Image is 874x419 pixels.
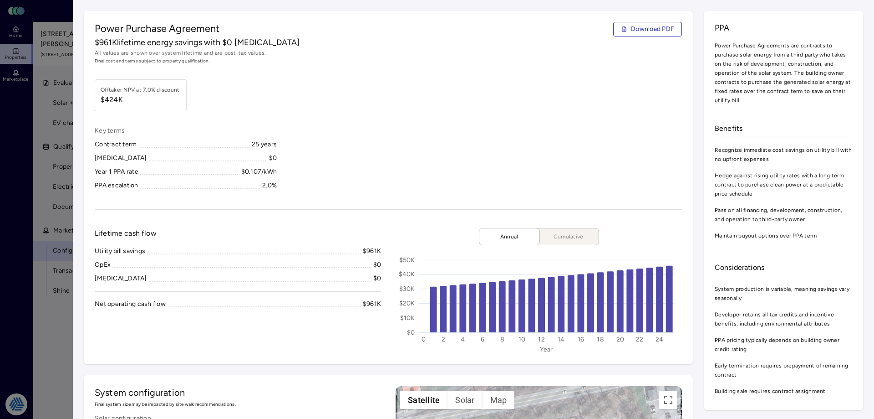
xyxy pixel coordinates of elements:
div: Benefits [715,119,852,138]
text: 12 [538,336,545,343]
text: $50K [399,256,415,264]
text: $40K [399,270,415,278]
span: Recognize immediate cost savings on utility bill with no upfront expenses [715,145,852,164]
text: 10 [518,336,526,343]
div: PPA escalation [95,181,138,191]
button: Download PDF [613,22,682,36]
div: $0 [269,153,277,163]
h2: System configuration [95,386,381,399]
button: Show street map [483,391,515,409]
span: Lifetime cash flow [95,228,157,239]
div: $961K [363,246,381,256]
span: System production is variable, meaning savings vary seasonally [715,285,852,303]
text: 4 [461,336,465,343]
span: PPA [715,22,852,34]
div: Utility bill savings [95,246,145,256]
span: Maintain buyout options over PPA term [715,231,852,240]
div: Offtaker NPV at 7.0% discount [101,85,179,94]
div: Net operating cash flow [95,299,166,309]
div: $0 [373,260,381,270]
span: $961K lifetime energy savings with $0 [MEDICAL_DATA] [95,36,300,48]
div: Year 1 PPA rate [95,167,138,177]
text: 2 [442,336,445,343]
text: 22 [636,336,644,343]
span: Final cost and terms subject to property qualification. [95,57,682,65]
text: 8 [500,336,504,343]
text: 24 [655,336,664,343]
div: Contract term [95,140,137,150]
button: Show solar potential [447,391,482,409]
div: OpEx [95,260,111,270]
div: $0.107/kWh [241,167,277,177]
text: 6 [481,336,484,343]
text: $20K [399,300,415,307]
span: Early termination requires prepayment of remaining contract [715,361,852,379]
span: Hedge against rising utility rates with a long term contract to purchase clean power at a predict... [715,171,852,198]
text: 14 [558,336,565,343]
span: Annual [487,232,532,241]
div: $0 [373,274,381,284]
span: Developer retains all tax credits and incentive benefits, including environmental attributes [715,310,852,328]
span: Power Purchase Agreements are contracts to purchase solar energy from a third party who takes on ... [715,41,852,105]
text: 20 [616,336,625,343]
span: Power Purchase Agreement [95,22,220,36]
div: [MEDICAL_DATA] [95,274,147,284]
button: Show satellite imagery [400,391,447,409]
span: Cumulative [546,232,591,241]
text: Year [540,346,553,353]
div: $961K [363,299,381,309]
div: 25 years [252,140,277,150]
text: $0 [407,329,415,336]
div: Considerations [715,259,852,277]
span: Building sale requires contract assignment [715,387,852,396]
span: PPA pricing typically depends on building owner credit rating [715,336,852,354]
span: Pass on all financing, development, construction, and operation to third-party owner [715,206,852,224]
text: 16 [578,336,584,343]
button: Toggle fullscreen view [659,391,677,409]
div: 2.0% [262,181,277,191]
span: Final system size may be impacted by site walk recommendations. [95,401,381,408]
div: [MEDICAL_DATA] [95,153,147,163]
span: $424K [101,94,179,105]
span: Download PDF [631,24,674,34]
text: $30K [399,285,415,293]
text: 0 [422,336,426,343]
span: Key terms [95,126,277,136]
span: All values are shown over system lifetime and are post-tax values. [95,48,682,57]
text: $10K [400,314,415,322]
text: 18 [597,336,604,343]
